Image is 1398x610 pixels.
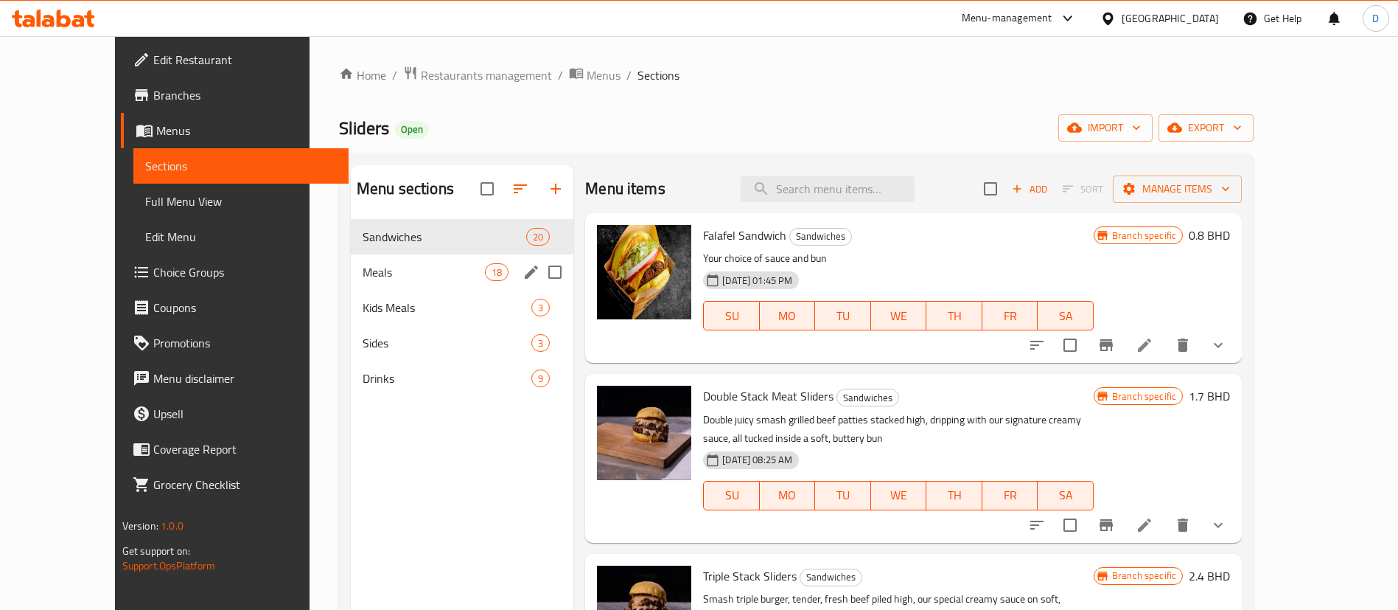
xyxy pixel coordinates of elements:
[558,66,563,84] li: /
[569,66,621,85] a: Menus
[1058,114,1153,142] button: import
[1019,327,1055,363] button: sort-choices
[145,193,337,210] span: Full Menu View
[153,299,337,316] span: Coupons
[121,113,349,148] a: Menus
[121,396,349,431] a: Upsell
[363,334,531,352] span: Sides
[1136,516,1153,534] a: Edit menu item
[351,325,573,361] div: Sides3
[122,516,158,536] span: Version:
[877,305,921,327] span: WE
[1209,336,1227,354] svg: Show Choices
[703,385,833,407] span: Double Stack Meat Sliders
[926,301,982,330] button: TH
[760,481,816,510] button: MO
[1158,114,1254,142] button: export
[121,42,349,77] a: Edit Restaurant
[153,263,337,281] span: Choice Groups
[153,334,337,352] span: Promotions
[836,389,899,406] div: Sandwiches
[1136,336,1153,354] a: Edit menu item
[121,361,349,396] a: Menu disclaimer
[421,66,552,84] span: Restaurants management
[351,361,573,396] div: Drinks9
[710,305,753,327] span: SU
[1038,481,1094,510] button: SA
[821,485,865,506] span: TU
[121,325,349,361] a: Promotions
[503,171,538,207] span: Sort sections
[790,228,851,245] span: Sandwiches
[1019,507,1055,543] button: sort-choices
[153,86,337,104] span: Branches
[1106,229,1182,243] span: Branch specific
[926,481,982,510] button: TH
[395,121,429,139] div: Open
[1209,516,1227,534] svg: Show Choices
[1200,327,1236,363] button: show more
[1372,10,1379,27] span: D
[403,66,552,85] a: Restaurants management
[121,431,349,467] a: Coverage Report
[741,176,915,202] input: search
[1088,507,1124,543] button: Branch-specific-item
[121,254,349,290] a: Choice Groups
[351,213,573,402] nav: Menu sections
[703,301,759,330] button: SU
[766,485,810,506] span: MO
[339,66,1254,85] nav: breadcrumb
[1044,485,1088,506] span: SA
[815,481,871,510] button: TU
[122,541,190,561] span: Get support on:
[877,485,921,506] span: WE
[526,228,550,246] div: items
[871,481,927,510] button: WE
[531,334,550,352] div: items
[982,481,1038,510] button: FR
[1053,178,1113,201] span: Select section first
[153,476,337,493] span: Grocery Checklist
[1044,305,1088,327] span: SA
[975,173,1006,204] span: Select section
[363,370,531,387] span: Drinks
[703,565,797,587] span: Triple Stack Sliders
[351,290,573,325] div: Kids Meals3
[703,249,1094,268] p: Your choice of sauce and bun
[1125,180,1230,198] span: Manage items
[1088,327,1124,363] button: Branch-specific-item
[527,230,549,244] span: 20
[982,301,1038,330] button: FR
[351,254,573,290] div: Meals18edit
[153,51,337,69] span: Edit Restaurant
[122,556,216,575] a: Support.OpsPlatform
[1055,330,1086,361] span: Select to update
[339,66,386,84] a: Home
[1189,566,1230,586] h6: 2.4 BHD
[121,290,349,325] a: Coupons
[871,301,927,330] button: WE
[1070,119,1141,137] span: import
[800,569,862,586] div: Sandwiches
[363,263,485,281] span: Meals
[1165,327,1200,363] button: delete
[363,299,531,316] span: Kids Meals
[585,178,665,200] h2: Menu items
[821,305,865,327] span: TU
[156,122,337,139] span: Menus
[988,305,1032,327] span: FR
[1055,510,1086,541] span: Select to update
[392,66,397,84] li: /
[395,123,429,136] span: Open
[339,111,389,145] span: Sliders
[626,66,632,84] li: /
[1010,181,1049,198] span: Add
[710,485,753,506] span: SU
[133,219,349,254] a: Edit Menu
[962,10,1052,27] div: Menu-management
[145,157,337,175] span: Sections
[1106,569,1182,583] span: Branch specific
[1165,507,1200,543] button: delete
[153,370,337,387] span: Menu disclaimer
